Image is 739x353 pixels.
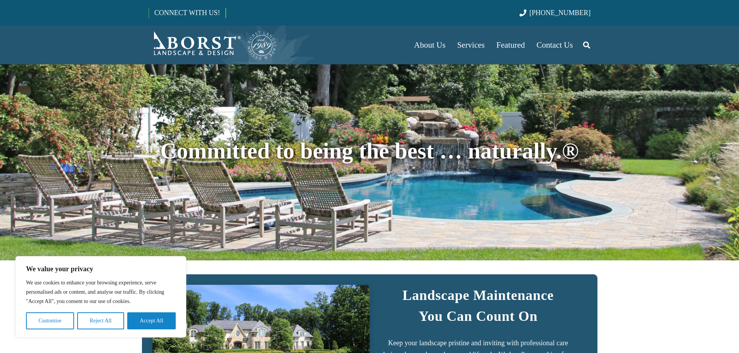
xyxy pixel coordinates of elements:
span: Services [457,40,485,50]
button: Reject All [77,312,124,329]
a: Borst-Logo [149,29,277,60]
a: Featured [491,26,531,64]
span: [PHONE_NUMBER] [530,9,591,17]
a: CONNECT WITH US! [149,3,225,22]
span: Contact Us [537,40,573,50]
a: About Us [408,26,451,64]
a: [PHONE_NUMBER] [519,9,590,17]
span: Committed to being the best … naturally.® [160,138,579,164]
button: Customise [26,312,74,329]
div: We value your privacy [16,256,186,338]
a: Search [579,35,594,55]
span: About Us [414,40,445,50]
a: Services [451,26,490,64]
strong: Landscape Maintenance [402,288,554,303]
span: Featured [497,40,525,50]
button: Accept All [127,312,176,329]
p: We use cookies to enhance your browsing experience, serve personalised ads or content, and analys... [26,278,176,306]
strong: You Can Count On [419,308,538,324]
a: Contact Us [531,26,579,64]
p: We value your privacy [26,264,176,274]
